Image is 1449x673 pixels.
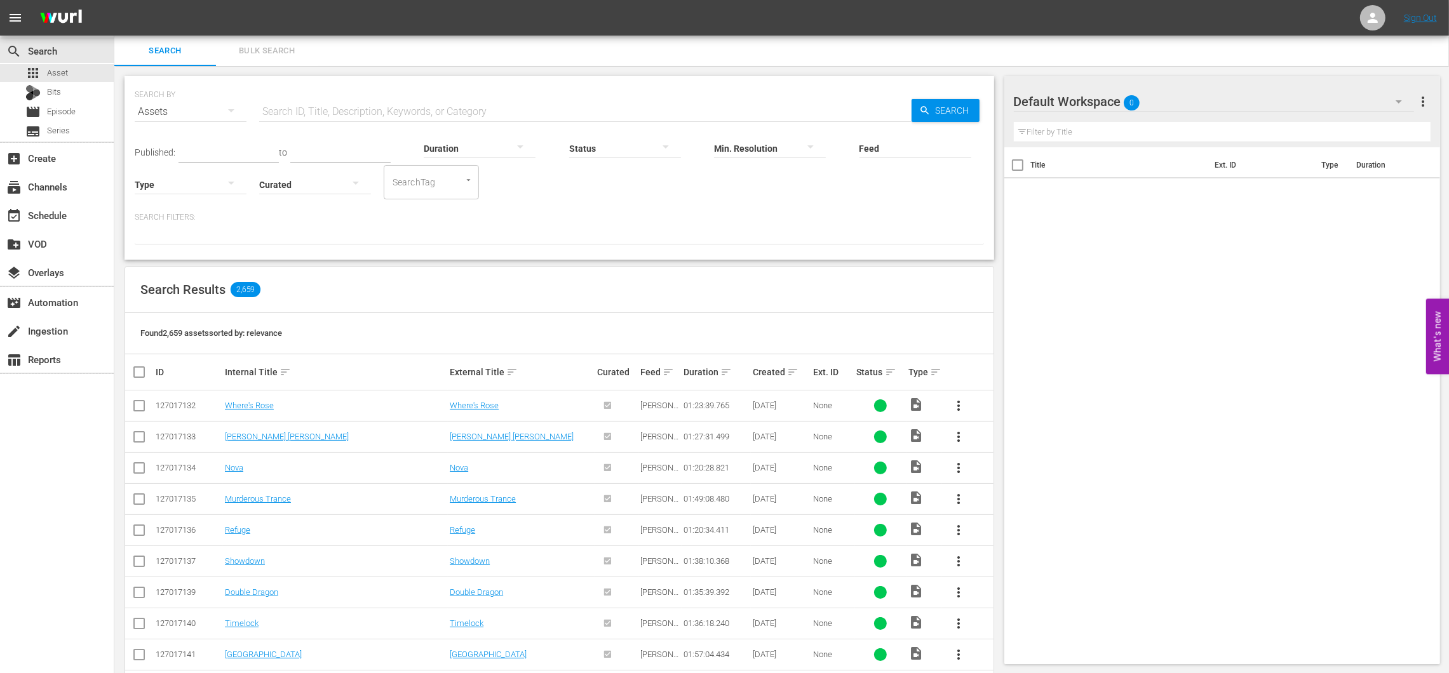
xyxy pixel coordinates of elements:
div: None [813,618,853,628]
a: [GEOGRAPHIC_DATA] [225,650,302,659]
span: more_vert [951,523,966,538]
th: Type [1314,147,1349,183]
div: 01:27:31.499 [684,432,749,441]
span: more_vert [951,616,966,631]
span: [PERSON_NAME] [640,587,678,606]
div: [DATE] [753,650,809,659]
div: [DATE] [753,463,809,472]
div: None [813,432,853,441]
a: Nova [225,463,243,472]
a: Refuge [225,525,250,535]
div: Internal Title [225,364,446,380]
span: Bulk Search [224,44,310,58]
span: Episode [47,105,76,118]
div: 01:38:10.368 [684,556,749,566]
button: more_vert [943,422,974,452]
span: sort [720,366,732,378]
div: 127017139 [156,587,221,597]
span: [PERSON_NAME] [640,432,678,451]
div: 127017140 [156,618,221,628]
span: Ingestion [6,324,22,339]
span: Create [6,151,22,166]
img: ans4CAIJ8jUAAAAAAAAAAAAAAAAAAAAAAAAgQb4GAAAAAAAAAAAAAAAAAAAAAAAAJMjXAAAAAAAAAAAAAAAAAAAAAAAAgAT5G... [30,3,91,33]
div: [DATE] [753,556,809,566]
a: Where's Rose [450,401,499,410]
span: 2,659 [231,282,260,297]
div: 01:20:28.821 [684,463,749,472]
span: sort [787,366,799,378]
span: Reports [6,352,22,368]
span: Automation [6,295,22,310]
div: 127017135 [156,494,221,503]
span: sort [885,366,896,378]
span: Video [908,521,924,536]
div: None [813,587,853,597]
span: more_vert [951,429,966,444]
span: [PERSON_NAME] [640,650,678,669]
span: [PERSON_NAME] [640,618,678,637]
p: Search Filters: [135,212,984,223]
a: Double Dragon [225,587,278,597]
div: [DATE] [753,525,809,535]
div: [DATE] [753,432,809,441]
div: 127017141 [156,650,221,659]
div: [DATE] [753,587,809,597]
span: Series [25,124,41,139]
span: Search [122,44,208,58]
span: sort [280,366,291,378]
div: None [813,650,853,659]
div: Feed [640,364,680,380]
div: Duration [684,364,749,380]
span: more_vert [951,491,966,507]
span: Video [908,397,924,412]
button: more_vert [943,484,974,514]
div: 01:36:18.240 [684,618,749,628]
div: 127017133 [156,432,221,441]
span: sort [506,366,518,378]
span: more_vert [951,554,966,569]
th: Ext. ID [1207,147,1314,183]
a: [PERSON_NAME] [PERSON_NAME] [225,432,349,441]
span: Published: [135,147,175,157]
button: Open Feedback Widget [1426,299,1449,375]
span: [PERSON_NAME] [640,494,678,513]
div: [DATE] [753,618,809,628]
span: Video [908,490,924,505]
span: Episode [25,104,41,119]
span: Video [908,428,924,443]
a: Showdown [450,556,490,566]
button: more_vert [943,577,974,608]
div: Curated [597,367,637,377]
a: Murderous Trance [450,494,516,503]
span: sort [663,366,674,378]
div: None [813,463,853,472]
a: Timelock [450,618,483,628]
a: Murderous Trance [225,494,291,503]
div: 127017136 [156,525,221,535]
button: more_vert [943,453,974,483]
span: [PERSON_NAME] [640,525,678,544]
span: Video [908,615,924,630]
div: Status [857,364,905,380]
span: Search [931,99,980,122]
div: None [813,556,853,566]
div: Bits [25,85,41,100]
div: 01:35:39.392 [684,587,749,597]
div: 127017137 [156,556,221,566]
span: Video [908,646,924,661]
div: 01:23:39.765 [684,401,749,410]
a: Sign Out [1404,13,1437,23]
span: menu [8,10,23,25]
button: Open [462,174,475,186]
div: 01:57:04.434 [684,650,749,659]
div: 01:49:08.480 [684,494,749,503]
div: 127017132 [156,401,221,410]
span: Bits [47,86,61,98]
span: to [279,147,287,157]
span: Video [908,552,924,568]
div: Created [753,364,809,380]
div: 01:20:34.411 [684,525,749,535]
span: sort [930,366,941,378]
span: more_vert [951,647,966,662]
button: Search [912,99,980,122]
